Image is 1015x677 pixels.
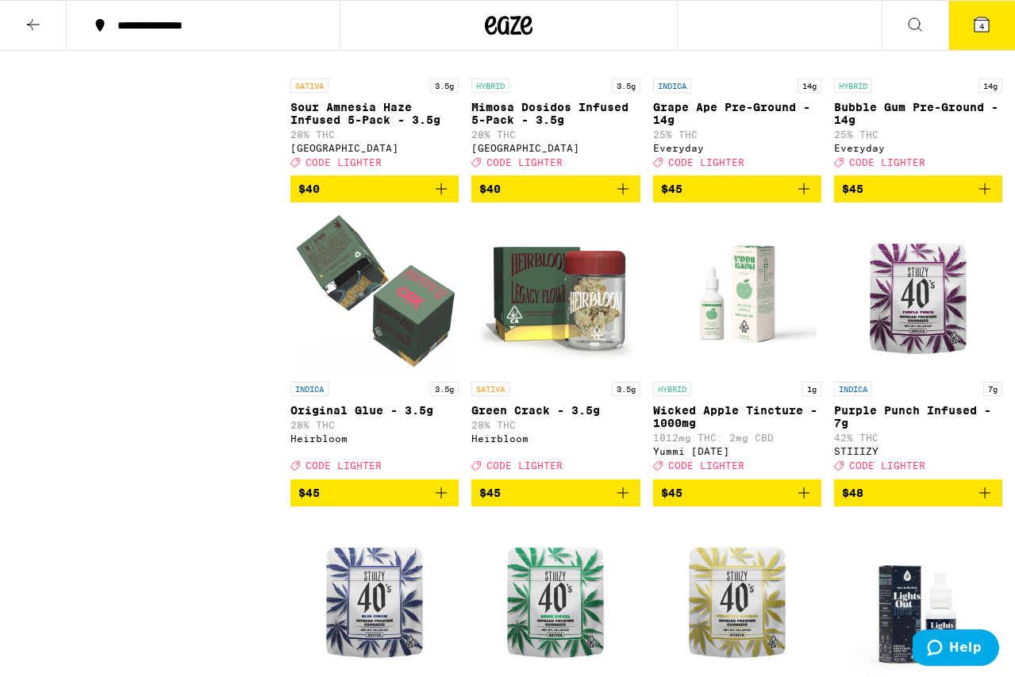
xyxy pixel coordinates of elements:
button: Add to bag [834,479,1002,506]
div: Everyday [834,143,1002,153]
p: Mimosa Dosidos Infused 5-Pack - 3.5g [471,101,640,126]
p: Original Glue - 3.5g [290,404,459,417]
p: INDICA [290,382,329,396]
img: Yummi Karma - Wicked Apple Tincture - 1000mg [658,215,817,374]
p: 3.5g [612,79,640,93]
span: 4 [979,21,984,31]
button: Add to bag [653,479,821,506]
div: STIIIZY [834,446,1002,456]
p: 14g [798,79,821,93]
p: Green Crack - 3.5g [471,404,640,417]
span: CODE LIGHTER [849,157,925,167]
div: Everyday [653,143,821,153]
iframe: Opens a widget where you can find more information [913,629,999,669]
span: CODE LIGHTER [486,461,563,471]
p: 28% THC [290,129,459,140]
img: Heirbloom - Original Glue - 3.5g [293,215,457,374]
p: Wicked Apple Tincture - 1000mg [653,404,821,429]
a: Open page for Wicked Apple Tincture - 1000mg from Yummi Karma [653,215,821,479]
button: Add to bag [471,479,640,506]
p: 25% THC [653,129,821,140]
img: Heirbloom - Green Crack - 3.5g [476,215,635,374]
button: Add to bag [653,175,821,202]
p: 28% THC [290,420,459,430]
p: HYBRID [653,382,691,396]
p: 25% THC [834,129,1002,140]
button: Add to bag [471,175,640,202]
div: [GEOGRAPHIC_DATA] [471,143,640,153]
span: CODE LIGHTER [849,461,925,471]
p: INDICA [653,79,691,93]
a: Open page for Purple Punch Infused - 7g from STIIIZY [834,215,1002,479]
button: Add to bag [290,479,459,506]
p: 3.5g [612,382,640,396]
span: $45 [661,183,682,195]
span: $45 [479,487,501,499]
span: CODE LIGHTER [668,157,744,167]
a: Open page for Original Glue - 3.5g from Heirbloom [290,215,459,479]
button: Add to bag [290,175,459,202]
p: 7g [983,382,1002,396]
span: $45 [661,487,682,499]
p: 1g [802,382,821,396]
img: STIIIZY - Purple Punch Infused - 7g [839,215,998,374]
p: 28% THC [471,129,640,140]
p: INDICA [834,382,872,396]
span: $40 [298,183,320,195]
span: $45 [298,487,320,499]
span: CODE LIGHTER [306,157,382,167]
a: Open page for Green Crack - 3.5g from Heirbloom [471,215,640,479]
p: Grape Ape Pre-Ground - 14g [653,101,821,126]
span: $45 [842,183,863,195]
button: 4 [948,1,1015,50]
div: Yummi [DATE] [653,446,821,456]
p: 14g [978,79,1002,93]
div: Heirbloom [471,433,640,444]
p: 3.5g [430,79,459,93]
p: SATIVA [290,79,329,93]
div: Heirbloom [290,433,459,444]
p: 28% THC [471,420,640,430]
span: $40 [479,183,501,195]
p: Sour Amnesia Haze Infused 5-Pack - 3.5g [290,101,459,126]
p: Purple Punch Infused - 7g [834,404,1002,429]
p: 1012mg THC: 2mg CBD [653,433,821,443]
div: [GEOGRAPHIC_DATA] [290,143,459,153]
button: Add to bag [834,175,1002,202]
p: HYBRID [471,79,509,93]
span: $48 [842,487,863,499]
p: HYBRID [834,79,872,93]
span: CODE LIGHTER [306,461,382,471]
p: 3.5g [430,382,459,396]
p: SATIVA [471,382,509,396]
p: 42% THC [834,433,1002,443]
span: CODE LIGHTER [486,157,563,167]
span: CODE LIGHTER [668,461,744,471]
p: Bubble Gum Pre-Ground - 14g [834,101,1002,126]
